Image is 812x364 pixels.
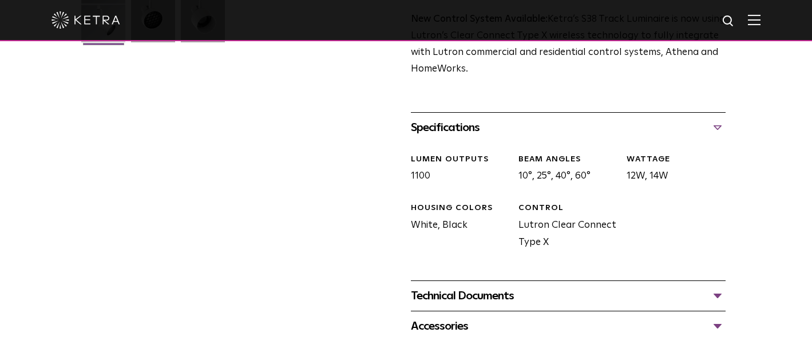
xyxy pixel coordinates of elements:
div: CONTROL [518,203,618,214]
div: Lutron Clear Connect Type X [510,203,618,252]
img: Hamburger%20Nav.svg [748,14,760,25]
p: Ketra’s S38 Track Luminaire is now using Lutron’s Clear Connect Type X wireless technology to ful... [411,11,726,78]
div: 10°, 25°, 40°, 60° [510,154,618,185]
div: Specifications [411,118,726,137]
div: HOUSING COLORS [411,203,510,214]
div: 1100 [402,154,510,185]
div: Accessories [411,317,726,335]
div: WATTAGE [627,154,726,165]
img: search icon [722,14,736,29]
div: White, Black [402,203,510,252]
div: 12W, 14W [618,154,726,185]
img: ketra-logo-2019-white [52,11,120,29]
div: BEAM ANGLES [518,154,618,165]
div: LUMEN OUTPUTS [411,154,510,165]
div: Technical Documents [411,287,726,305]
